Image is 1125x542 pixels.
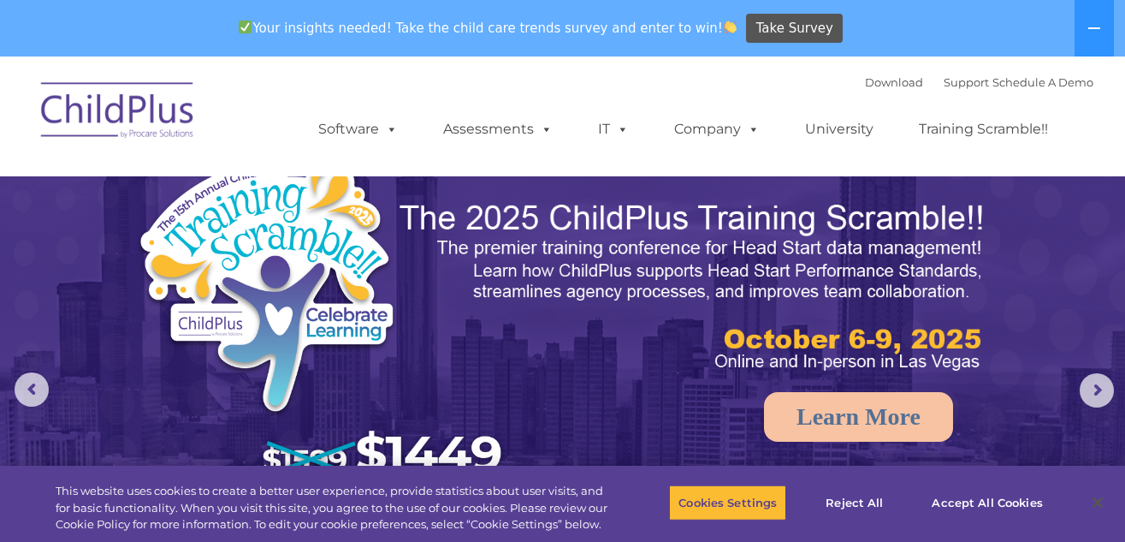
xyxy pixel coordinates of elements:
[238,183,311,196] span: Phone number
[238,113,290,126] span: Last name
[764,392,953,442] a: Learn More
[902,112,1065,146] a: Training Scramble!!
[746,14,843,44] a: Take Survey
[581,112,646,146] a: IT
[788,112,891,146] a: University
[992,75,1093,89] a: Schedule A Demo
[756,14,833,44] span: Take Survey
[669,485,786,521] button: Cookies Settings
[232,11,744,45] span: Your insights needed! Take the child care trends survey and enter to win!
[426,112,570,146] a: Assessments
[239,21,252,33] img: ✅
[865,75,1093,89] font: |
[865,75,923,89] a: Download
[801,485,908,521] button: Reject All
[33,70,204,156] img: ChildPlus by Procare Solutions
[724,21,737,33] img: 👏
[56,483,619,533] div: This website uses cookies to create a better user experience, provide statistics about user visit...
[301,112,415,146] a: Software
[944,75,989,89] a: Support
[922,485,1051,521] button: Accept All Cookies
[657,112,777,146] a: Company
[1079,484,1116,521] button: Close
